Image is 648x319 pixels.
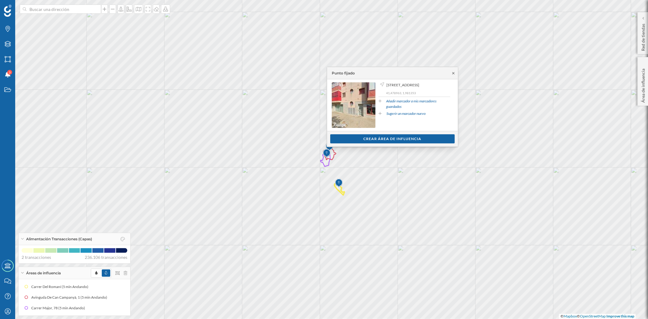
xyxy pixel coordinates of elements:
a: Añadir marcador a mis marcadores guardados [386,98,450,109]
span: Soporte [12,4,34,10]
a: Improve this map [606,314,634,318]
div: Carrer Del Romaní (5 min Andando) [31,284,91,290]
span: [STREET_ADDRESS] [386,82,419,88]
img: Marker [326,141,333,153]
img: Marker [335,177,343,189]
span: 2 transacciones [22,254,51,260]
span: 236.106 transacciones [85,254,127,260]
div: Avinguda De Can Campanyà, 1 (5 min Andando) [31,294,110,300]
span: Áreas de influencia [26,270,61,276]
img: streetview [332,82,375,128]
a: Mapbox [564,314,577,318]
div: Punto fijado [332,70,355,76]
a: OpenStreetMap [580,314,606,318]
span: 3 [9,69,11,75]
a: Sugerir un marcador nuevo [386,111,426,116]
img: Marker [323,147,331,159]
div: Carrer Major, 78 (5 min Andando) [31,305,88,311]
p: Área de influencia [640,66,646,103]
span: Alimentación Transacciones (Capas) [26,236,92,242]
p: 41,478963, 1,981353 [386,91,450,95]
img: Geoblink Logo [4,5,12,17]
div: © © [559,314,636,319]
p: Red de tiendas [640,21,646,51]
